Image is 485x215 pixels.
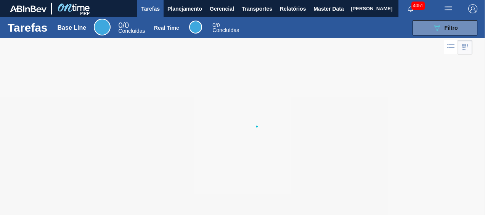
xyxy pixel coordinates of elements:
[118,28,145,34] span: Concluídas
[444,4,453,13] img: userActions
[212,22,220,28] span: / 0
[118,21,122,29] span: 0
[468,4,477,13] img: Logout
[210,4,234,13] span: Gerencial
[212,23,239,33] div: Real Time
[313,4,344,13] span: Master Data
[94,19,111,35] div: Base Line
[141,4,160,13] span: Tarefas
[118,21,129,29] span: / 0
[212,22,215,28] span: 0
[445,25,458,31] span: Filtro
[167,4,202,13] span: Planejamento
[58,24,87,31] div: Base Line
[413,20,477,35] button: Filtro
[118,22,145,34] div: Base Line
[189,21,202,34] div: Real Time
[280,4,306,13] span: Relatórios
[212,27,239,33] span: Concluídas
[8,23,48,32] h1: Tarefas
[242,4,272,13] span: Transportes
[10,5,47,12] img: TNhmsLtSVTkK8tSr43FrP2fwEKptu5GPRR3wAAAABJRU5ErkJggg==
[154,25,179,31] div: Real Time
[411,2,425,10] span: 4051
[398,3,423,14] button: Notificações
